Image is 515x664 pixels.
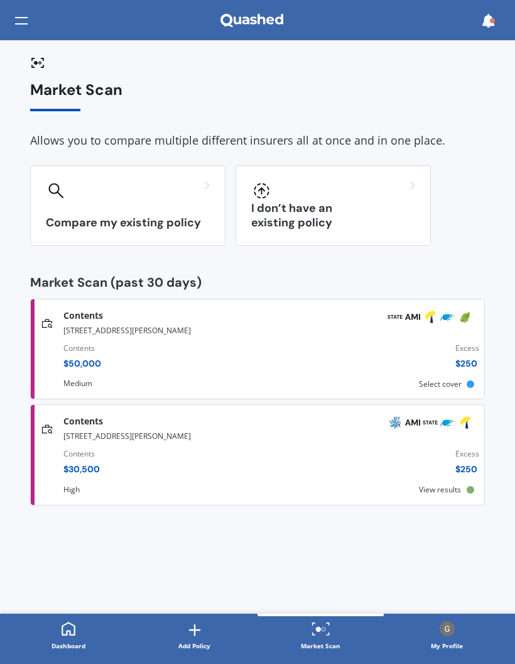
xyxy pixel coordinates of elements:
div: Excess [455,342,479,355]
div: Excess [455,448,479,460]
img: Initio [458,309,473,324]
div: My Profile [431,639,463,652]
img: Trade Me Insurance [440,415,455,430]
a: Add Policy [131,614,257,659]
img: AMI [405,415,420,430]
h3: I don’t have an existing policy [251,201,415,230]
div: Market Scan (past 30 days) [30,276,485,289]
div: $ 30,500 [63,463,100,475]
div: Market Scan [30,81,485,111]
img: Trade Me Insurance [440,309,455,324]
a: Market Scan [257,614,384,659]
span: Contents [63,415,103,428]
a: ProfileMy Profile [384,614,510,659]
span: View results [419,484,461,495]
img: AMI [405,309,420,324]
div: Market Scan [301,639,340,652]
a: Contents[STREET_ADDRESS][PERSON_NAME]Contents$50,000Excess$250StateAMITowerTrade Me InsuranceInit... [30,299,485,399]
img: Tower [458,415,473,430]
span: Contents [63,309,103,322]
div: [STREET_ADDRESS][PERSON_NAME] [63,322,484,337]
div: [STREET_ADDRESS][PERSON_NAME] [63,428,484,443]
a: Dashboard [5,614,131,659]
div: Contents [63,342,101,355]
a: Contents[STREET_ADDRESS][PERSON_NAME]Contents$30,500Excess$250AMPAMIStateTrade Me InsuranceTowerV... [30,404,485,505]
img: AMP [388,415,403,430]
div: Dashboard [51,639,85,652]
h3: Compare my existing policy [46,216,210,230]
div: $ 50,000 [63,357,101,370]
div: Add Policy [178,639,210,652]
img: Profile [440,621,455,636]
span: Select cover [419,379,462,389]
div: Contents [63,448,100,460]
img: State [388,309,403,324]
div: Allows you to compare multiple different insurers all at once and in one place. [30,131,485,150]
img: Tower [423,309,438,324]
div: $ 250 [455,357,479,370]
div: $ 250 [455,463,479,475]
img: State [423,415,438,430]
